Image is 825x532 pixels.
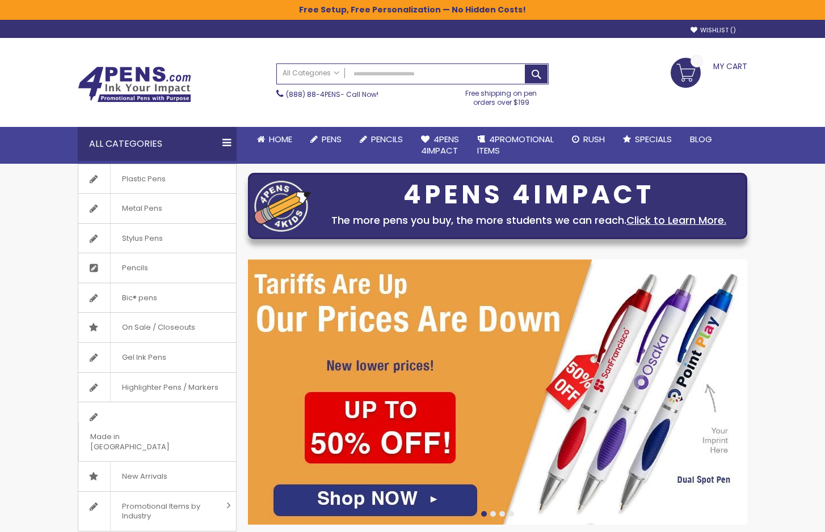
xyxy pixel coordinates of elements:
[78,422,208,461] span: Made in [GEOGRAPHIC_DATA]
[78,224,236,253] a: Stylus Pens
[78,313,236,342] a: On Sale / Closeouts
[110,462,179,491] span: New Arrivals
[371,133,403,145] span: Pencils
[317,183,741,207] div: 4PENS 4IMPACT
[248,259,747,525] img: /cheap-promotional-products.html
[691,26,736,35] a: Wishlist
[563,127,614,152] a: Rush
[248,127,301,152] a: Home
[269,133,292,145] span: Home
[78,127,237,161] div: All Categories
[626,213,726,227] a: Click to Learn More.
[286,90,340,99] a: (888) 88-4PENS
[110,164,177,194] span: Plastic Pens
[110,283,169,313] span: Bic® pens
[78,492,236,531] a: Promotional Items by Industry
[477,133,554,156] span: 4PROMOTIONAL ITEMS
[110,253,159,283] span: Pencils
[454,84,549,107] div: Free shipping on pen orders over $199
[110,313,207,342] span: On Sale / Closeouts
[110,194,174,223] span: Metal Pens
[731,501,825,532] iframe: Google Customer Reviews
[322,133,342,145] span: Pens
[78,66,191,103] img: 4Pens Custom Pens and Promotional Products
[286,90,378,99] span: - Call Now!
[78,194,236,223] a: Metal Pens
[110,373,230,402] span: Highlighter Pens / Markers
[78,373,236,402] a: Highlighter Pens / Markers
[468,127,563,164] a: 4PROMOTIONALITEMS
[412,127,468,164] a: 4Pens4impact
[110,224,174,253] span: Stylus Pens
[421,133,459,156] span: 4Pens 4impact
[78,253,236,283] a: Pencils
[301,127,351,152] a: Pens
[78,343,236,372] a: Gel Ink Pens
[78,462,236,491] a: New Arrivals
[690,133,712,145] span: Blog
[277,64,345,83] a: All Categories
[110,343,178,372] span: Gel Ink Pens
[254,180,311,232] img: four_pen_logo.png
[317,212,741,228] div: The more pens you buy, the more students we can reach.
[78,283,236,313] a: Bic® pens
[351,127,412,152] a: Pencils
[635,133,672,145] span: Specials
[78,402,236,461] a: Made in [GEOGRAPHIC_DATA]
[283,69,339,78] span: All Categories
[583,133,605,145] span: Rush
[78,164,236,194] a: Plastic Pens
[614,127,681,152] a: Specials
[110,492,222,531] span: Promotional Items by Industry
[681,127,721,152] a: Blog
